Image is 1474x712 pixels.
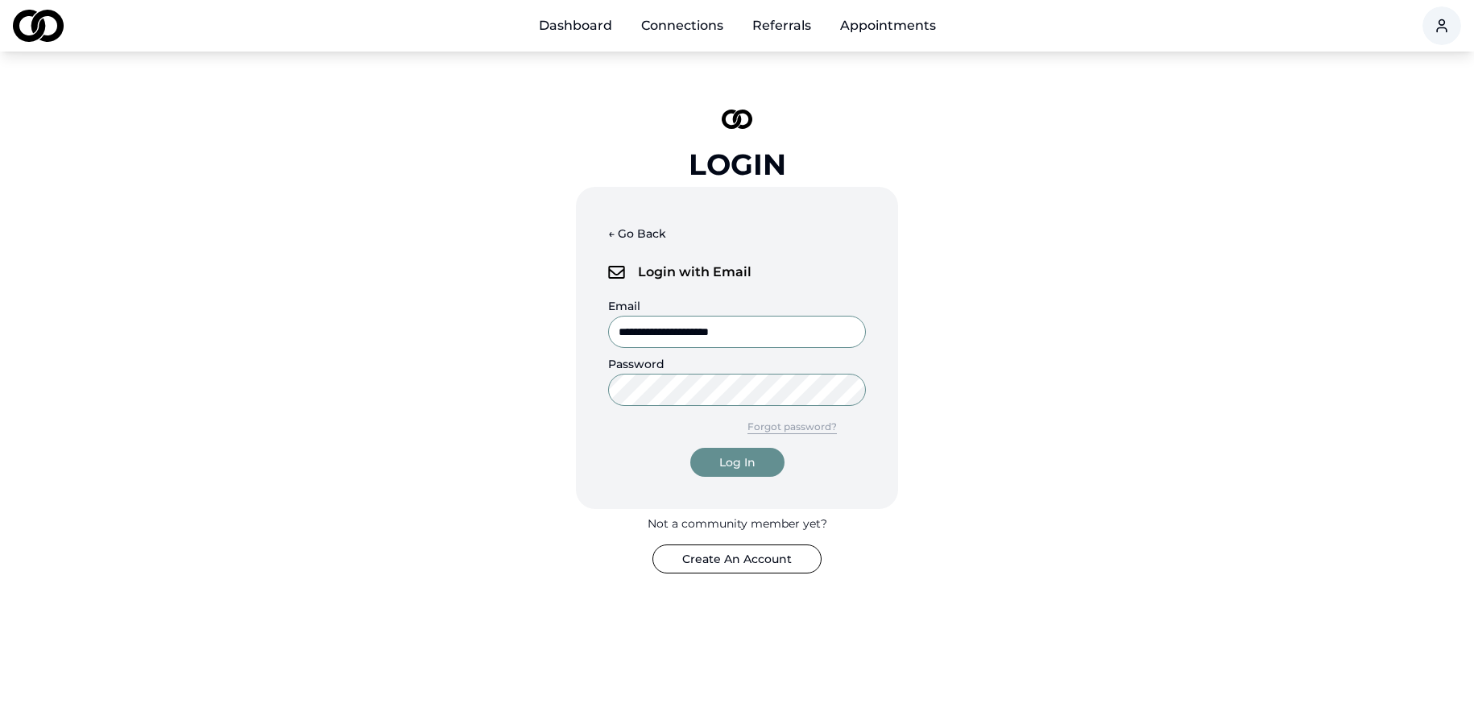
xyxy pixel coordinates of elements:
button: Forgot password? [718,412,866,441]
img: logo [13,10,64,42]
button: ← Go Back [608,219,666,248]
div: Log In [719,454,756,470]
button: Log In [690,448,785,477]
div: Login [689,148,786,180]
img: logo [608,266,625,279]
nav: Main [526,10,949,42]
label: Email [608,299,640,313]
a: Dashboard [526,10,625,42]
a: Appointments [827,10,949,42]
div: Not a community member yet? [648,515,827,532]
button: Create An Account [652,544,822,573]
a: Connections [628,10,736,42]
a: Referrals [739,10,824,42]
img: logo [722,110,752,129]
div: Login with Email [608,255,866,290]
label: Password [608,357,665,371]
